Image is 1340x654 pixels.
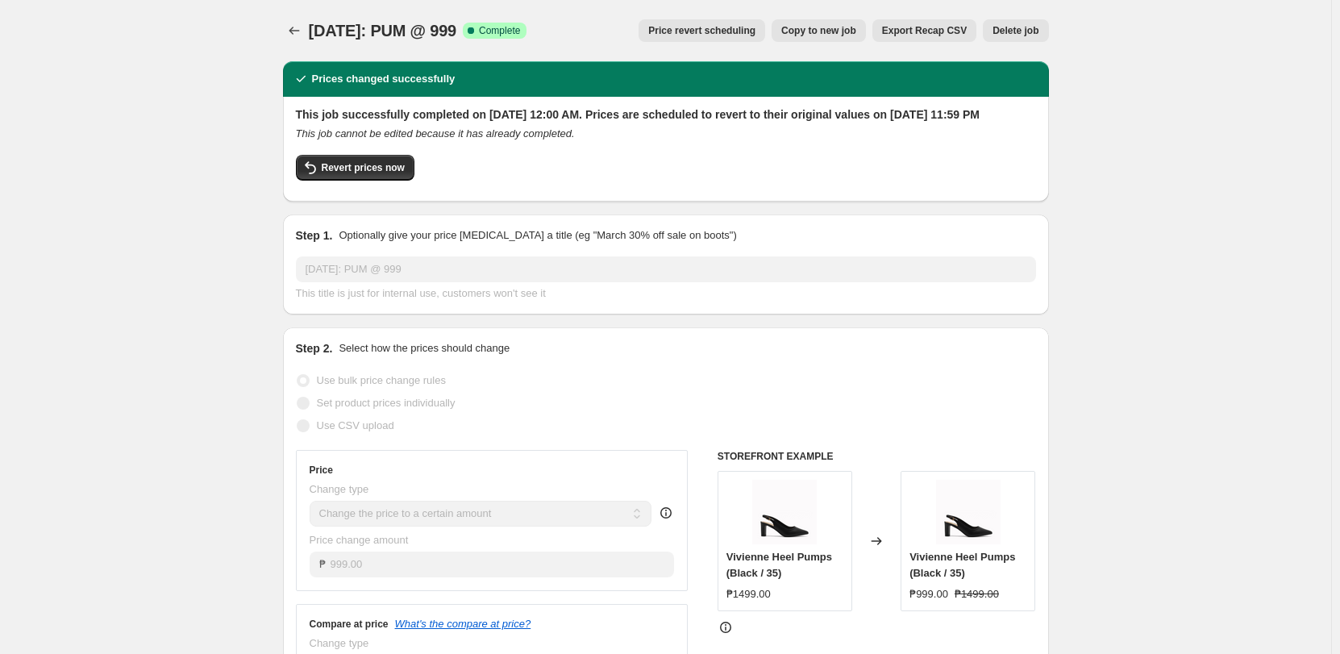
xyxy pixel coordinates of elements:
input: 30% off holiday sale [296,256,1036,282]
img: Vivienne_Black_1_80x.png [752,480,817,544]
button: Copy to new job [772,19,866,42]
span: Use bulk price change rules [317,374,446,386]
button: Delete job [983,19,1048,42]
span: This title is just for internal use, customers won't see it [296,287,546,299]
span: [DATE]: PUM @ 999 [309,22,457,40]
h2: Step 2. [296,340,333,356]
p: Select how the prices should change [339,340,510,356]
span: Set product prices individually [317,397,456,409]
button: Revert prices now [296,155,414,181]
span: Price revert scheduling [648,24,755,37]
h2: This job successfully completed on [DATE] 12:00 AM. Prices are scheduled to revert to their origi... [296,106,1036,123]
div: help [658,505,674,521]
p: Optionally give your price [MEDICAL_DATA] a title (eg "March 30% off sale on boots") [339,227,736,244]
h3: Compare at price [310,618,389,631]
i: This job cannot be edited because it has already completed. [296,127,575,140]
span: Revert prices now [322,161,405,174]
span: Copy to new job [781,24,856,37]
span: ₱ [319,558,326,570]
strike: ₱1499.00 [955,586,999,602]
h6: STOREFRONT EXAMPLE [718,450,1036,463]
h2: Prices changed successfully [312,71,456,87]
span: Change type [310,637,369,649]
span: Delete job [993,24,1038,37]
h2: Step 1. [296,227,333,244]
button: What's the compare at price? [395,618,531,630]
img: Vivienne_Black_1_80x.png [936,480,1001,544]
span: Vivienne Heel Pumps (Black / 35) [909,551,1015,579]
span: Change type [310,483,369,495]
span: Use CSV upload [317,419,394,431]
button: Export Recap CSV [872,19,976,42]
span: Vivienne Heel Pumps (Black / 35) [726,551,832,579]
div: ₱999.00 [909,586,948,602]
button: Price revert scheduling [639,19,765,42]
button: Price change jobs [283,19,306,42]
div: ₱1499.00 [726,586,771,602]
span: Price change amount [310,534,409,546]
span: Complete [479,24,520,37]
h3: Price [310,464,333,477]
input: 80.00 [331,552,675,577]
span: Export Recap CSV [882,24,967,37]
